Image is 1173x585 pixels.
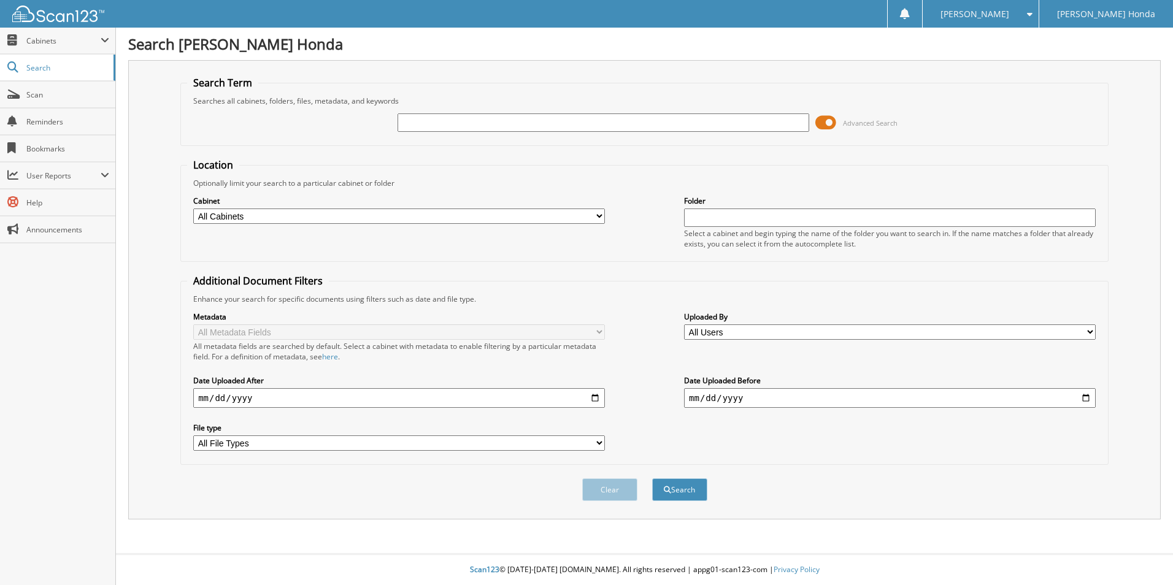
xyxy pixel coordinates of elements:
[187,96,1102,106] div: Searches all cabinets, folders, files, metadata, and keywords
[684,228,1096,249] div: Select a cabinet and begin typing the name of the folder you want to search in. If the name match...
[774,564,820,575] a: Privacy Policy
[193,341,605,362] div: All metadata fields are searched by default. Select a cabinet with metadata to enable filtering b...
[12,6,104,22] img: scan123-logo-white.svg
[193,375,605,386] label: Date Uploaded After
[116,555,1173,585] div: © [DATE]-[DATE] [DOMAIN_NAME]. All rights reserved | appg01-scan123-com |
[187,274,329,288] legend: Additional Document Filters
[187,294,1102,304] div: Enhance your search for specific documents using filters such as date and file type.
[684,388,1096,408] input: end
[322,351,338,362] a: here
[1057,10,1155,18] span: [PERSON_NAME] Honda
[193,196,605,206] label: Cabinet
[26,90,109,100] span: Scan
[26,224,109,235] span: Announcements
[843,118,898,128] span: Advanced Search
[470,564,499,575] span: Scan123
[128,34,1161,54] h1: Search [PERSON_NAME] Honda
[26,36,101,46] span: Cabinets
[684,312,1096,322] label: Uploaded By
[684,196,1096,206] label: Folder
[26,143,109,154] span: Bookmarks
[26,117,109,127] span: Reminders
[652,478,707,501] button: Search
[187,178,1102,188] div: Optionally limit your search to a particular cabinet or folder
[940,10,1009,18] span: [PERSON_NAME]
[684,375,1096,386] label: Date Uploaded Before
[26,170,101,181] span: User Reports
[193,422,605,433] label: File type
[26,197,109,208] span: Help
[187,158,239,172] legend: Location
[193,388,605,408] input: start
[582,478,637,501] button: Clear
[187,76,258,90] legend: Search Term
[26,63,107,73] span: Search
[193,312,605,322] label: Metadata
